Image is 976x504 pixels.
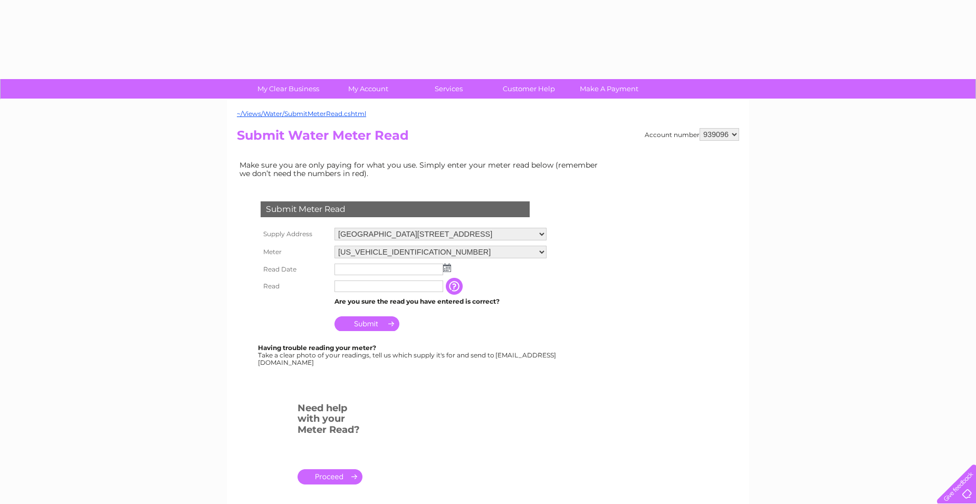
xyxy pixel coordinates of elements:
th: Read Date [258,261,332,278]
div: Take a clear photo of your readings, tell us which supply it's for and send to [EMAIL_ADDRESS][DO... [258,344,558,366]
div: Account number [645,128,739,141]
td: Are you sure the read you have entered is correct? [332,295,549,308]
a: Make A Payment [566,79,653,99]
b: Having trouble reading your meter? [258,344,376,352]
a: My Clear Business [245,79,332,99]
input: Submit [334,316,399,331]
img: ... [443,264,451,272]
th: Supply Address [258,225,332,243]
div: Submit Meter Read [261,201,530,217]
h3: Need help with your Meter Read? [298,401,362,441]
a: Services [405,79,492,99]
h2: Submit Water Meter Read [237,128,739,148]
td: Make sure you are only paying for what you use. Simply enter your meter read below (remember we d... [237,158,606,180]
a: My Account [325,79,412,99]
th: Meter [258,243,332,261]
a: Customer Help [485,79,572,99]
th: Read [258,278,332,295]
input: Information [446,278,465,295]
a: . [298,469,362,484]
a: ~/Views/Water/SubmitMeterRead.cshtml [237,110,366,118]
